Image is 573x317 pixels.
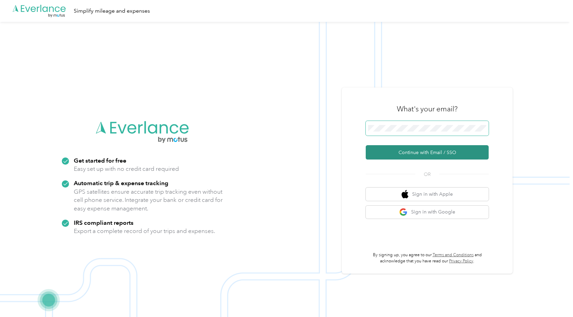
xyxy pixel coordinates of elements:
[397,104,458,114] h3: What's your email?
[415,171,439,178] span: OR
[433,252,474,258] a: Terms and Conditions
[74,157,126,164] strong: Get started for free
[74,179,168,187] strong: Automatic trip & expense tracking
[366,252,489,264] p: By signing up, you agree to our and acknowledge that you have read our .
[74,227,215,235] p: Export a complete record of your trips and expenses.
[366,188,489,201] button: apple logoSign in with Apple
[74,219,134,226] strong: IRS compliant reports
[399,208,408,217] img: google logo
[366,145,489,160] button: Continue with Email / SSO
[449,259,473,264] a: Privacy Policy
[366,206,489,219] button: google logoSign in with Google
[402,190,408,198] img: apple logo
[74,188,223,213] p: GPS satellites ensure accurate trip tracking even without cell phone service. Integrate your bank...
[74,7,150,15] div: Simplify mileage and expenses
[74,165,179,173] p: Easy set up with no credit card required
